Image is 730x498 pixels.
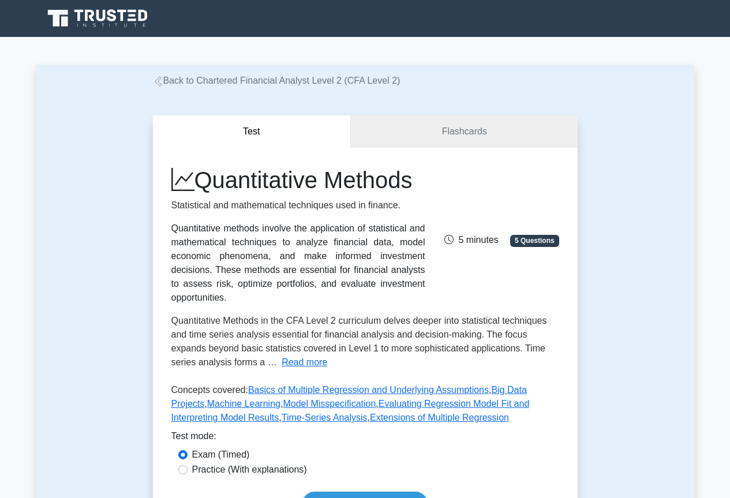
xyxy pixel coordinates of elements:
h1: Quantitative Methods [171,166,425,194]
p: Concepts covered: , , , , , , [171,383,559,429]
button: Read more [282,355,327,369]
label: Practice (With explanations) [192,463,307,477]
div: Quantitative methods involve the application of statistical and mathematical techniques to analyz... [171,222,425,305]
label: Exam (Timed) [192,448,250,462]
div: Test mode: [171,429,559,448]
a: Basics of Multiple Regression and Underlying Assumptions [248,385,489,395]
button: Test [153,115,351,148]
p: Statistical and mathematical techniques used in finance. [171,199,425,212]
a: Model Misspecification [283,399,376,409]
a: Big Data Projects [171,385,527,409]
a: Flashcards [351,115,577,148]
a: Machine Learning [207,399,280,409]
span: Quantitative Methods in the CFA Level 2 curriculum delves deeper into statistical techniques and ... [171,316,547,367]
a: Back to Chartered Financial Analyst Level 2 (CFA Level 2) [153,76,400,85]
span: 5 minutes [444,235,498,245]
a: Extensions of Multiple Regression [370,413,509,422]
span: 5 Questions [510,235,559,246]
a: Time-Series Analysis [282,413,368,422]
